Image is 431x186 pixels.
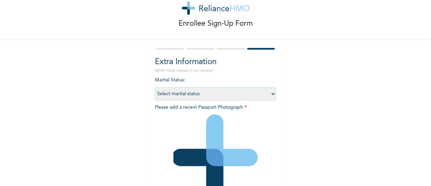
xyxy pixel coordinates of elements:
span: Marital Status : [155,78,276,96]
p: Enrollee Sign-Up Form [178,18,253,29]
h2: Extra Information [155,56,276,68]
img: logo [182,1,250,15]
p: NOTE: Fields marked (*) are required [155,68,276,73]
